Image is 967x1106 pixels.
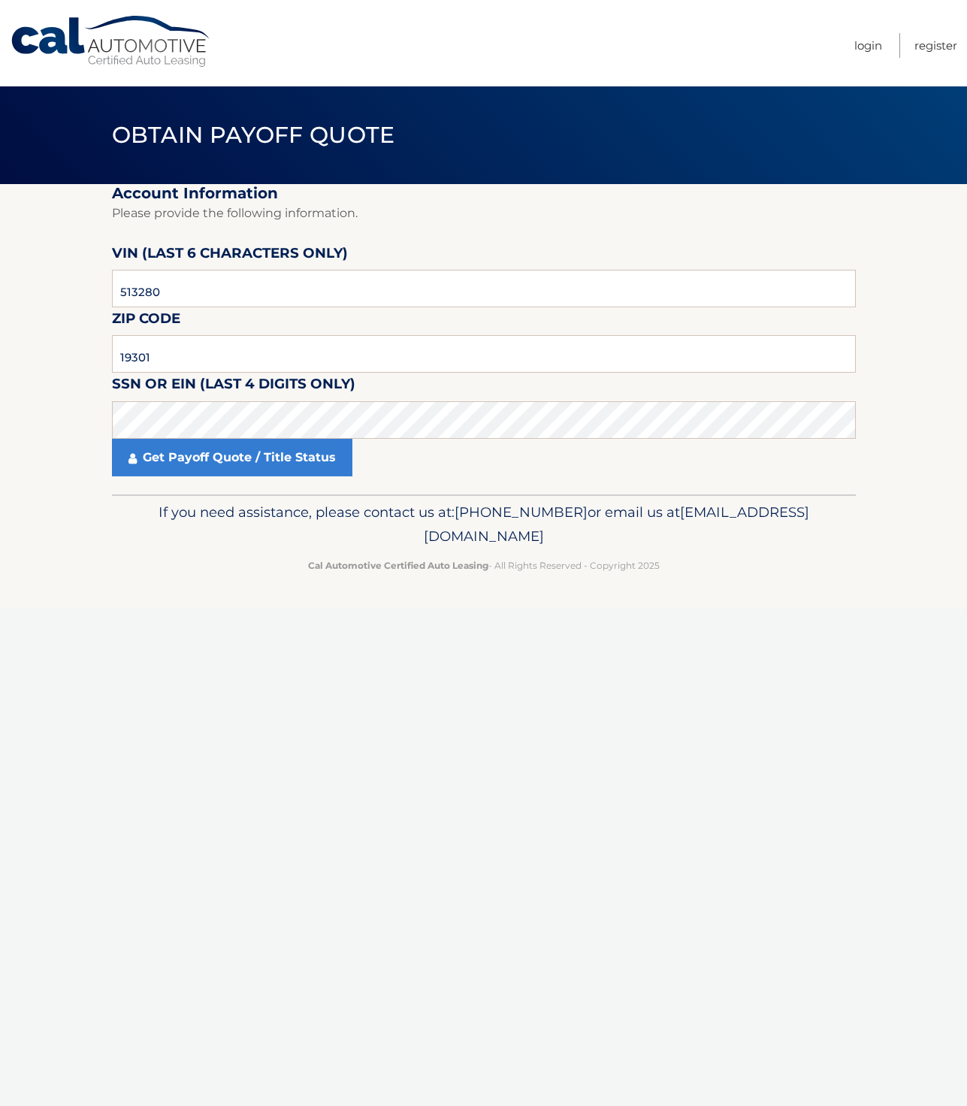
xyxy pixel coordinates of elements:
[10,15,213,68] a: Cal Automotive
[112,184,856,203] h2: Account Information
[112,439,352,476] a: Get Payoff Quote / Title Status
[112,121,395,149] span: Obtain Payoff Quote
[854,33,882,58] a: Login
[308,560,488,571] strong: Cal Automotive Certified Auto Leasing
[112,203,856,224] p: Please provide the following information.
[122,558,846,573] p: - All Rights Reserved - Copyright 2025
[112,373,355,400] label: SSN or EIN (last 4 digits only)
[112,307,180,335] label: Zip Code
[112,242,348,270] label: VIN (last 6 characters only)
[122,500,846,548] p: If you need assistance, please contact us at: or email us at
[914,33,957,58] a: Register
[455,503,588,521] span: [PHONE_NUMBER]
